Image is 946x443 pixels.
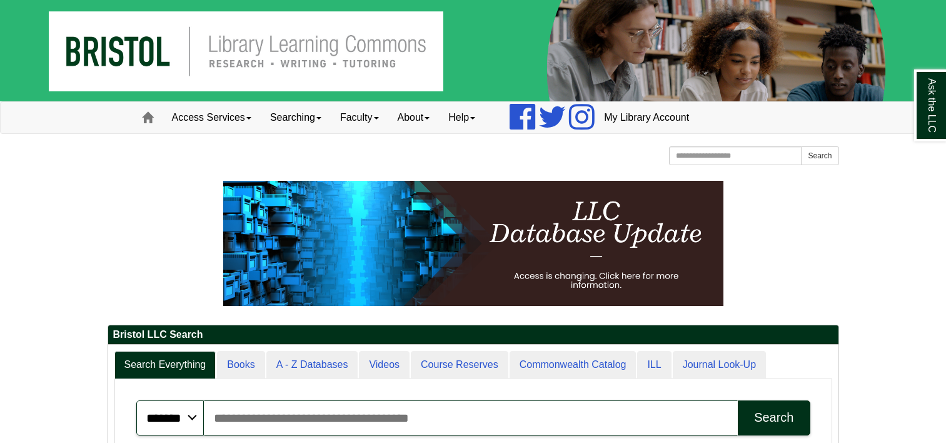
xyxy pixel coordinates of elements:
[114,351,216,379] a: Search Everything
[754,410,793,425] div: Search
[637,351,671,379] a: ILL
[411,351,508,379] a: Course Reserves
[595,102,698,133] a: My Library Account
[510,351,637,379] a: Commonwealth Catalog
[738,400,810,435] button: Search
[359,351,410,379] a: Videos
[266,351,358,379] a: A - Z Databases
[163,102,261,133] a: Access Services
[217,351,264,379] a: Books
[331,102,388,133] a: Faculty
[223,181,723,306] img: HTML tutorial
[439,102,485,133] a: Help
[388,102,440,133] a: About
[261,102,331,133] a: Searching
[108,325,838,345] h2: Bristol LLC Search
[801,146,838,165] button: Search
[673,351,766,379] a: Journal Look-Up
